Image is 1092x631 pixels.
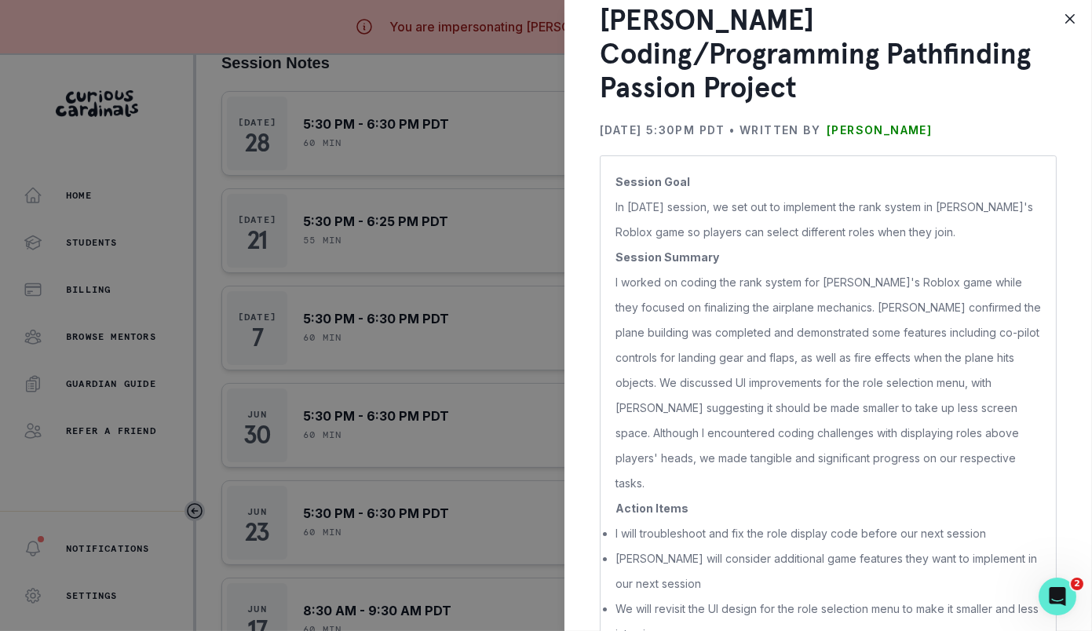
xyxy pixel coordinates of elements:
h3: [PERSON_NAME] Coding/Programming Pathfinding Passion Project [600,3,1057,105]
p: [PERSON_NAME] [827,118,932,143]
p: [DATE] 5:30PM PDT • Written by [600,118,820,143]
p: [PERSON_NAME] will consider additional game features they want to implement in our next session [615,546,1041,596]
strong: Session Summary [615,250,719,264]
p: In [DATE] session, we set out to implement the rank system in [PERSON_NAME]'s Roblox game so play... [615,195,1041,245]
button: Close [1057,6,1083,31]
strong: Session Goal [615,175,690,188]
p: I worked on coding the rank system for [PERSON_NAME]'s Roblox game while they focused on finalizi... [615,270,1041,496]
span: 2 [1071,578,1083,590]
p: I will troubleshoot and fix the role display code before our next session [615,521,1041,546]
iframe: Intercom live chat [1039,578,1076,615]
strong: Action Items [615,502,688,515]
